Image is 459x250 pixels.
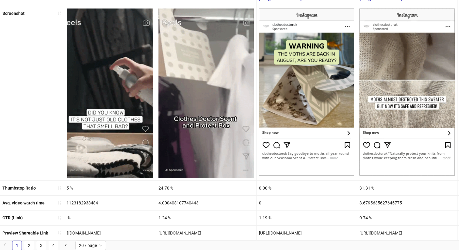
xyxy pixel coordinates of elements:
[79,241,102,250] span: 20 / page
[2,231,48,235] b: Preview Shareable Link
[57,216,62,220] span: sort-ascending
[58,9,153,178] img: Screenshot 120229094862500681
[257,226,357,240] div: [URL][DOMAIN_NAME]
[156,181,256,195] div: 24.70 %
[357,211,457,225] div: 0.74 %
[57,11,62,15] span: sort-ascending
[25,241,34,250] a: 2
[57,201,62,205] span: sort-ascending
[257,196,357,210] div: 0
[158,9,254,178] img: Screenshot 120228254517540681
[257,181,357,195] div: 0.00 %
[57,186,62,190] span: sort-ascending
[3,243,7,247] span: left
[357,196,457,210] div: 3.6795635627645775
[12,241,22,250] a: 1
[56,196,156,210] div: 3.871123182938484
[56,211,156,225] div: 0.85 %
[357,181,457,195] div: 31.31 %
[56,226,156,240] div: [URL][DOMAIN_NAME]
[359,9,455,176] img: Screenshot 120230157018260681
[2,186,36,190] b: Thumbstop Ratio
[257,211,357,225] div: 1.19 %
[357,226,457,240] div: [URL][DOMAIN_NAME]
[2,200,45,205] b: Avg. video watch time
[2,11,25,16] b: Screenshot
[37,241,46,250] a: 3
[56,181,156,195] div: 30.05 %
[259,9,354,176] img: Screenshot 120229432395580681
[156,211,256,225] div: 1.24 %
[2,215,23,220] b: CTR (Link)
[64,243,67,247] span: right
[57,231,62,235] span: sort-ascending
[49,241,58,250] a: 4
[156,226,256,240] div: [URL][DOMAIN_NAME]
[156,196,256,210] div: 4.000408107740443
